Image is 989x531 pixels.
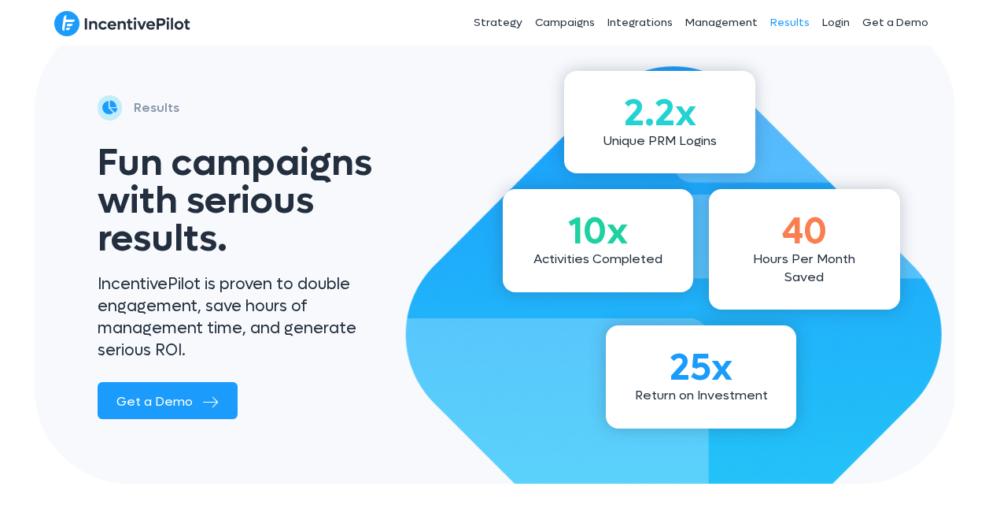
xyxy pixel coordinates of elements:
[529,3,601,43] a: Campaigns
[467,3,529,43] a: Strategy
[98,273,369,362] p: IncentivePilot is proven to double engagement, save hours of management time, and generate seriou...
[679,3,764,43] a: Management
[816,3,856,43] a: Login
[764,3,816,43] a: Results
[629,387,773,404] p: Return on Investment
[588,132,732,150] p: Unique PRM Logins
[526,213,670,251] h3: 10x
[629,349,773,387] h3: 25x
[98,382,238,419] a: Get a Demo
[601,3,679,43] a: Integrations
[54,10,190,37] img: IncentivePilot
[360,3,935,43] nav: Header Menu
[98,138,372,263] span: Fun campaigns with serious results.
[856,3,935,43] a: Get a Demo
[588,95,732,132] h3: 2.2x
[134,97,179,119] p: Results
[733,213,876,251] h3: 40
[116,393,193,410] span: Get a Demo
[733,251,876,286] p: Hours Per Month Saved
[526,251,670,268] p: Activities Completed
